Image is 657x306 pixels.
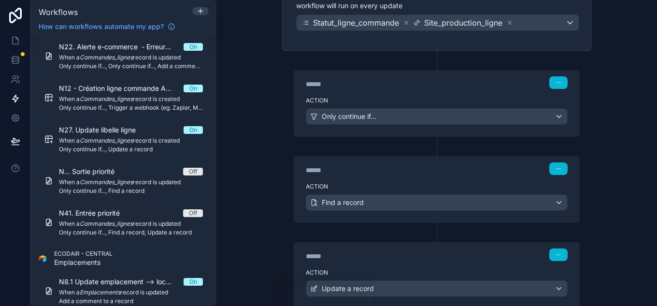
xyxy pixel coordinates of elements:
label: Action [306,269,568,277]
span: Site_production_ligne [424,17,502,29]
span: Update a record [322,284,374,293]
a: How can workflows automate my app? [35,22,179,31]
label: Action [306,97,568,104]
button: Update a record [306,280,568,297]
span: Workflows [39,7,78,17]
span: Find a record [322,198,364,207]
button: Only continue if... [306,108,568,125]
label: Action [306,183,568,190]
button: Statut_ligne_commandeSite_production_ligne [296,15,579,31]
span: Only continue if... [322,112,376,121]
span: How can workflows automate my app? [39,22,164,31]
span: Statut_ligne_commande [313,17,399,29]
button: Find a record [306,194,568,211]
